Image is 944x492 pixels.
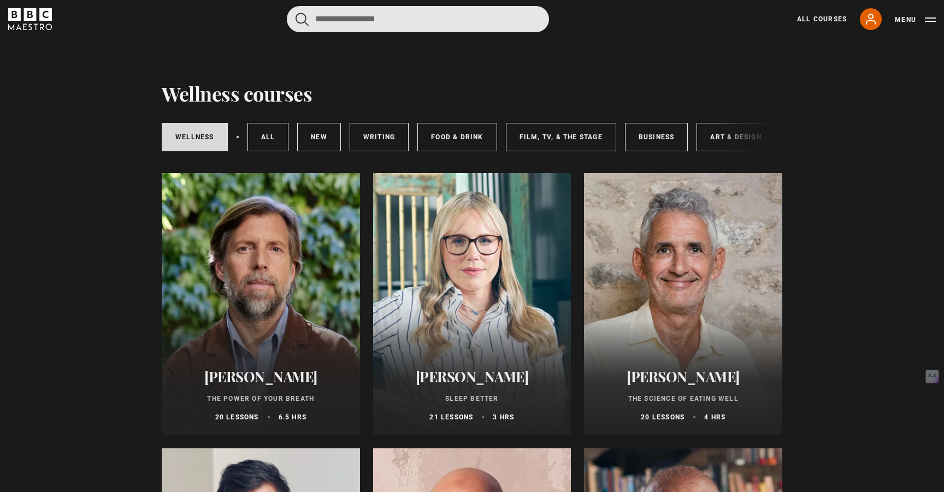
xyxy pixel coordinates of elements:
h2: [PERSON_NAME] [386,368,558,385]
p: The Power of Your Breath [175,394,347,404]
p: 6.5 hrs [279,412,306,422]
svg: BBC Maestro [8,8,52,30]
p: The Science of Eating Well [597,394,769,404]
h2: [PERSON_NAME] [175,368,347,385]
a: [PERSON_NAME] Sleep Better 21 lessons 3 hrs [373,173,571,435]
p: 20 lessons [215,412,259,422]
a: [PERSON_NAME] The Power of Your Breath 20 lessons 6.5 hrs [162,173,360,435]
button: Toggle navigation [895,14,936,25]
a: Food & Drink [417,123,497,151]
a: All [247,123,289,151]
a: New [297,123,341,151]
a: Art & Design [697,123,775,151]
a: Business [625,123,688,151]
p: 4 hrs [704,412,725,422]
h1: Wellness courses [162,82,312,105]
p: 20 lessons [641,412,685,422]
a: Wellness [162,123,228,151]
p: 3 hrs [493,412,514,422]
p: 21 lessons [429,412,473,422]
input: Search [287,6,549,32]
a: Film, TV, & The Stage [506,123,616,151]
h2: [PERSON_NAME] [597,368,769,385]
a: Writing [350,123,409,151]
a: All Courses [797,14,847,24]
a: [PERSON_NAME] The Science of Eating Well 20 lessons 4 hrs [584,173,782,435]
p: Sleep Better [386,394,558,404]
button: Submit the search query [296,13,309,26]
